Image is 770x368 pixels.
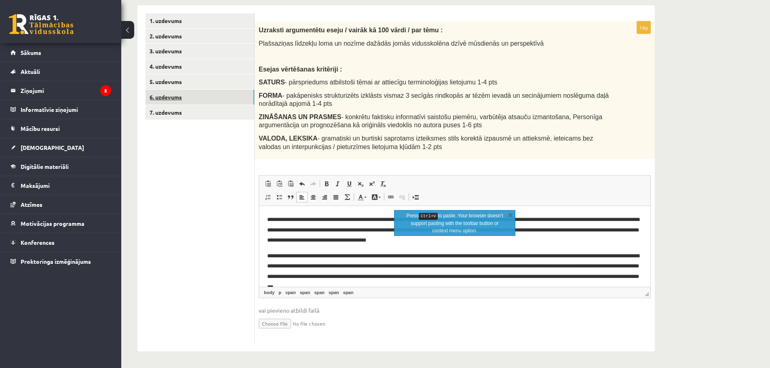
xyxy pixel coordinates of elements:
[262,289,276,296] a: body element
[11,100,111,119] a: Informatīvie ziņojumi
[11,81,111,100] a: Ziņojumi5
[21,258,91,265] span: Proktoringa izmēģinājums
[385,192,397,202] a: Link (Ctrl+K)
[332,179,344,189] a: Italic (Ctrl+I)
[394,210,515,236] div: info
[262,179,274,189] a: Paste (Ctrl+V)
[11,43,111,62] a: Sākums
[397,192,408,202] a: Unlink
[355,192,369,202] a: Text Colour
[11,176,111,195] a: Maksājumi
[21,176,111,195] legend: Maksājumi
[330,192,342,202] a: Justify
[259,114,341,120] strong: ZINĀŠANAS UN PRASMES
[146,44,254,59] a: 3. uzdevums
[259,66,342,73] span: Esejas vērtēšanas kritēriji :
[284,289,297,296] a: span element
[146,29,254,44] a: 2. uzdevums
[259,79,497,86] span: - pārspriedums atbilstoši tēmai ar attiecīgu terminoloģijas lietojumu 1-4 pts
[21,68,40,75] span: Aktuāli
[11,233,111,252] a: Konferences
[11,119,111,138] a: Mācību resursi
[319,192,330,202] a: Align Right
[11,138,111,157] a: [DEMOGRAPHIC_DATA]
[21,81,111,100] legend: Ziņojumi
[259,27,443,34] span: Uzraksti argumentētu eseju / vairāk kā 100 vārdi / par tēmu :
[21,163,69,170] span: Digitālie materiāli
[11,62,111,81] a: Aktuāli
[369,192,383,202] a: Background Colour
[259,92,609,107] span: - pakāpenisks strukturizēts izklāsts vismaz 3 secīgās rindkopās ar tēzēm ievadā un secinājumiem n...
[274,192,285,202] a: Insert/Remove Bulleted List
[645,292,649,296] span: Drag to resize
[9,14,74,34] a: Rīgas 1. Tālmācības vidusskola
[21,125,60,132] span: Mācību resursi
[378,179,389,189] a: Remove Format
[146,105,254,120] a: 7. uzdevums
[21,239,55,246] span: Konferences
[637,21,651,34] p: 16p
[21,201,42,208] span: Atzīmes
[21,220,84,227] span: Motivācijas programma
[506,211,515,219] a: Close
[11,195,111,214] a: Atzīmes
[11,252,111,271] a: Proktoringa izmēģinājums
[259,206,650,287] iframe: Rich Text Editor, wiswyg-editor-user-answer-47024977687060
[8,8,383,138] body: Rich Text Editor, wiswyg-editor-user-answer-47024977687060
[146,74,254,89] a: 5. uzdevums
[259,135,317,142] strong: VALODA, LEKSIKA
[259,92,283,99] strong: FORMA
[146,90,254,105] a: 6. uzdevums
[327,289,341,296] a: span element
[321,179,332,189] a: Bold (Ctrl+B)
[21,100,111,119] legend: Informatīvie ziņojumi
[312,289,326,296] a: span element
[285,192,296,202] a: Block Quote
[344,179,355,189] a: Underline (Ctrl+U)
[11,214,111,233] a: Motivācijas programma
[274,179,285,189] a: Paste as plain text (Ctrl+Shift+V)
[296,192,308,202] a: Align Left
[404,212,506,234] p: Press to paste. Your browser doesn‘t support pasting with the toolbar button or context menu option.
[262,192,274,202] a: Insert/Remove Numbered List
[342,192,353,202] a: Math
[298,289,312,296] a: span element
[410,192,421,202] a: Insert Page Break for Printing
[259,114,602,129] span: - konkrētu faktisku informatīvi saistošu piemēru, varbūtēja atsauču izmantošana, Personīga argume...
[308,179,319,189] a: Redo (Ctrl+Y)
[285,179,296,189] a: Paste from Word
[11,157,111,176] a: Digitālie materiāli
[366,179,378,189] a: Superscript
[342,289,355,296] a: span element
[21,144,84,151] span: [DEMOGRAPHIC_DATA]
[21,49,41,56] span: Sākums
[259,79,285,86] strong: SATURS
[259,306,651,315] span: vai pievieno atbildi failā
[419,213,438,220] kbd: Ctrl+V
[308,192,319,202] a: Centre
[296,179,308,189] a: Undo (Ctrl+Z)
[146,13,254,28] a: 1. uzdevums
[259,135,593,150] span: - gramatiski un burtiski saprotams izteiksmes stils korektā izpausmē un attieksmē, ieteicams bez ...
[277,289,283,296] a: p element
[355,179,366,189] a: Subscript
[100,85,111,96] i: 5
[146,59,254,74] a: 4. uzdevums
[259,40,544,47] span: Plašsaziņas līdzekļu loma un nozīme dažādās jomās vidusskolēna dzīvē mūsdienās un perspektīvā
